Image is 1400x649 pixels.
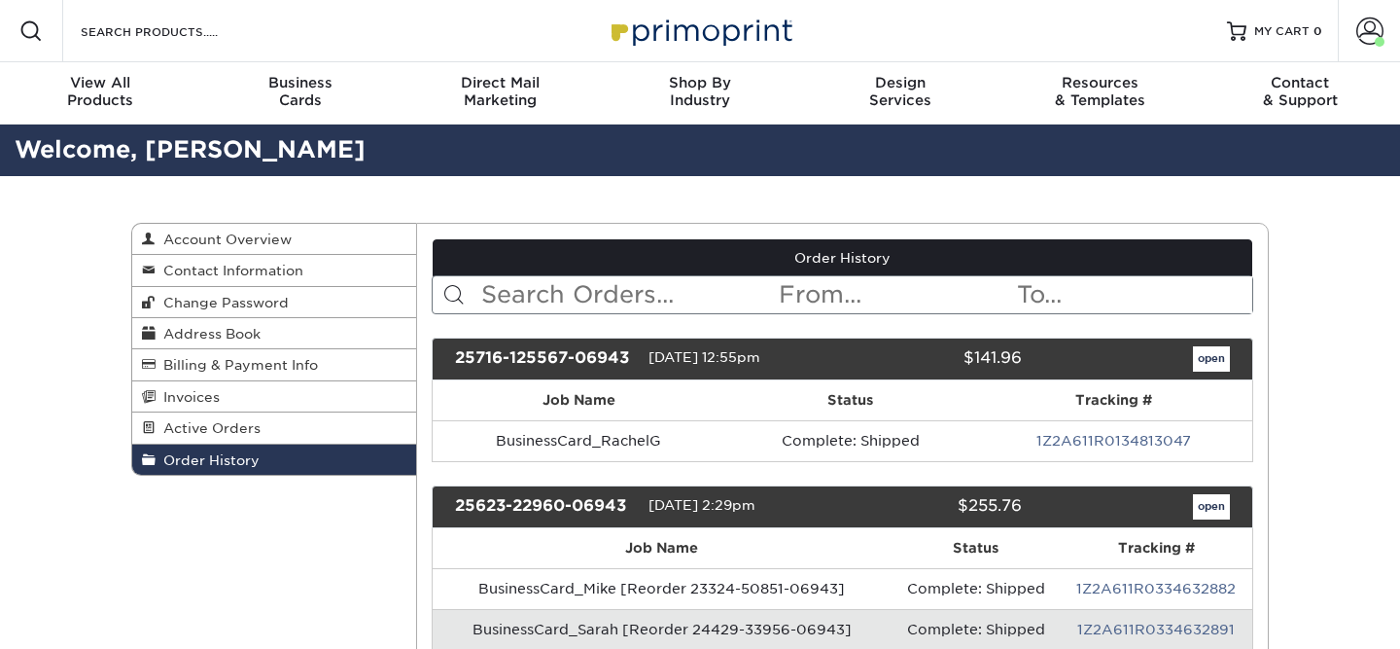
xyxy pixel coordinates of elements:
a: 1Z2A611R0334632891 [1077,622,1235,637]
a: 1Z2A611R0134813047 [1036,433,1191,449]
input: From... [777,276,1014,313]
a: Account Overview [132,224,416,255]
span: Direct Mail [400,74,600,91]
span: Contact Information [156,263,303,278]
a: BusinessCards [200,62,401,125]
div: Cards [200,74,401,109]
a: Shop ByIndustry [600,62,800,125]
td: Complete: Shipped [892,568,1061,609]
a: 1Z2A611R0334632882 [1076,581,1236,596]
td: BusinessCard_RachelG [433,420,726,461]
span: Billing & Payment Info [156,357,318,373]
div: $141.96 [827,346,1035,372]
input: To... [1015,276,1252,313]
div: 25716-125567-06943 [440,346,648,372]
a: Order History [132,445,416,475]
td: BusinessCard_Mike [Reorder 23324-50851-06943] [433,568,892,609]
div: Marketing [400,74,600,109]
th: Tracking # [1061,528,1252,568]
a: DesignServices [800,62,1000,125]
div: Industry [600,74,800,109]
span: Business [200,74,401,91]
span: Design [800,74,1000,91]
a: Address Book [132,318,416,349]
a: Order History [433,239,1253,276]
th: Tracking # [976,380,1252,420]
td: Complete: Shipped [725,420,975,461]
span: Contact [1200,74,1400,91]
th: Job Name [433,528,892,568]
div: Services [800,74,1000,109]
span: Order History [156,452,260,468]
img: Primoprint [603,10,797,52]
span: Resources [1000,74,1201,91]
a: open [1193,494,1230,520]
div: & Templates [1000,74,1201,109]
div: 25623-22960-06943 [440,494,648,520]
input: SEARCH PRODUCTS..... [79,19,268,43]
span: [DATE] 12:55pm [648,349,760,365]
th: Job Name [433,380,726,420]
a: Active Orders [132,413,416,444]
a: Invoices [132,381,416,413]
span: MY CART [1254,23,1310,40]
th: Status [892,528,1061,568]
span: Account Overview [156,232,292,247]
a: Billing & Payment Info [132,349,416,380]
span: 0 [1313,24,1322,38]
span: Invoices [156,389,220,405]
span: Address Book [156,326,261,342]
span: [DATE] 2:29pm [648,497,755,513]
a: Change Password [132,287,416,318]
span: Shop By [600,74,800,91]
div: & Support [1200,74,1400,109]
span: Active Orders [156,420,261,436]
th: Status [725,380,975,420]
a: open [1193,346,1230,372]
input: Search Orders... [479,276,778,313]
a: Contact& Support [1200,62,1400,125]
a: Direct MailMarketing [400,62,600,125]
div: $255.76 [827,494,1035,520]
a: Resources& Templates [1000,62,1201,125]
span: Change Password [156,295,289,310]
a: Contact Information [132,255,416,286]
